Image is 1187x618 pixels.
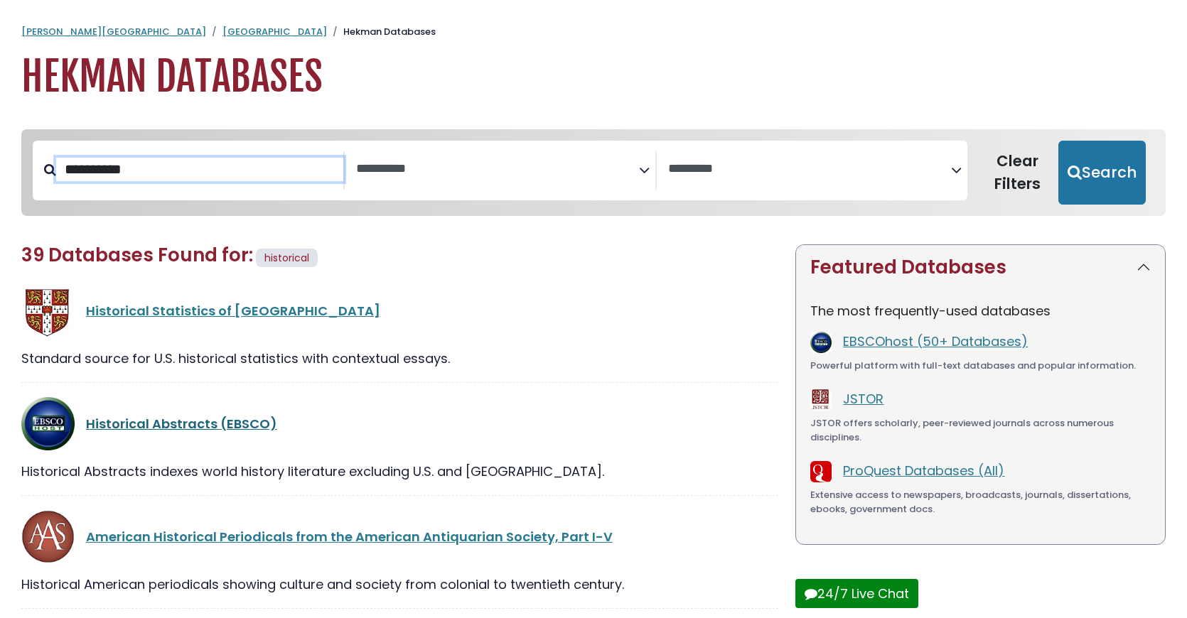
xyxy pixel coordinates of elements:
div: Historical American periodicals showing culture and society from colonial to twentieth century. [21,575,778,594]
a: Historical Statistics of [GEOGRAPHIC_DATA] [86,302,380,320]
div: Powerful platform with full-text databases and popular information. [810,359,1151,373]
button: 24/7 Live Chat [795,579,918,608]
a: [GEOGRAPHIC_DATA] [222,25,327,38]
p: The most frequently-used databases [810,301,1151,320]
a: JSTOR [843,390,883,408]
textarea: Search [356,162,639,177]
button: Clear Filters [976,141,1058,205]
li: Hekman Databases [327,25,436,39]
a: American Historical Periodicals from the American Antiquarian Society, Part I-V [86,528,613,546]
a: [PERSON_NAME][GEOGRAPHIC_DATA] [21,25,206,38]
a: Historical Abstracts (EBSCO) [86,415,277,433]
span: historical [264,251,309,265]
div: Historical Abstracts indexes world history literature excluding U.S. and [GEOGRAPHIC_DATA]. [21,462,778,481]
input: Search database by title or keyword [56,158,343,181]
textarea: Search [668,162,951,177]
a: ProQuest Databases (All) [843,462,1004,479]
nav: breadcrumb [21,25,1166,39]
div: Extensive access to newspapers, broadcasts, journals, dissertations, ebooks, government docs. [810,488,1151,516]
div: Standard source for U.S. historical statistics with contextual essays. [21,349,778,368]
button: Submit for Search Results [1058,141,1146,205]
a: EBSCOhost (50+ Databases) [843,332,1028,350]
button: Featured Databases [796,245,1165,290]
nav: Search filters [21,129,1166,216]
div: JSTOR offers scholarly, peer-reviewed journals across numerous disciplines. [810,416,1151,444]
h1: Hekman Databases [21,53,1166,101]
span: 39 Databases Found for: [21,242,253,268]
